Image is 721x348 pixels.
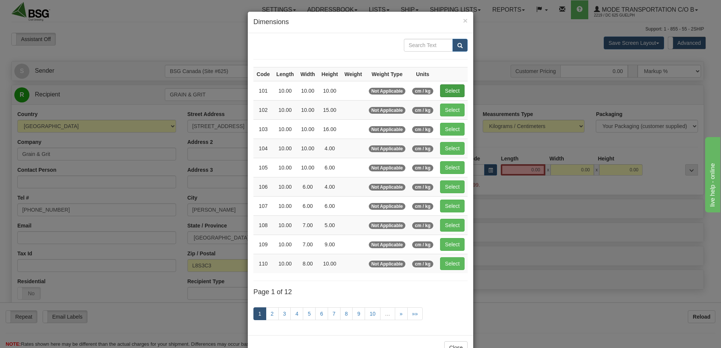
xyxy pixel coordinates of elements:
[440,257,465,270] button: Select
[318,235,341,254] td: 9.00
[297,196,318,215] td: 6.00
[440,123,465,136] button: Select
[318,67,341,81] th: Height
[412,165,433,171] span: cm / kg
[297,215,318,235] td: 7.00
[273,196,297,215] td: 10.00
[412,222,433,229] span: cm / kg
[297,67,318,81] th: Width
[352,307,365,320] a: 9
[253,196,273,215] td: 107
[440,161,465,174] button: Select
[253,81,273,100] td: 101
[297,235,318,254] td: 7.00
[297,139,318,158] td: 10.00
[253,254,273,273] td: 110
[369,107,406,114] span: Not Applicable
[290,307,303,320] a: 4
[412,261,433,267] span: cm / kg
[440,142,465,155] button: Select
[273,235,297,254] td: 10.00
[297,177,318,196] td: 6.00
[340,307,353,320] a: 8
[440,200,465,212] button: Select
[440,180,465,193] button: Select
[253,139,273,158] td: 104
[253,119,273,139] td: 103
[253,288,468,296] h4: Page 1 of 12
[369,222,406,229] span: Not Applicable
[303,307,316,320] a: 5
[412,145,433,152] span: cm / kg
[369,126,406,133] span: Not Applicable
[440,104,465,116] button: Select
[266,307,279,320] a: 2
[341,67,365,81] th: Weight
[395,307,408,320] a: »
[318,158,341,177] td: 6.00
[365,67,409,81] th: Weight Type
[273,158,297,177] td: 10.00
[318,100,341,119] td: 15.00
[273,100,297,119] td: 10.00
[318,81,341,100] td: 10.00
[253,17,468,27] h4: Dimensions
[409,67,436,81] th: Units
[365,307,380,320] a: 10
[412,126,433,133] span: cm / kg
[440,219,465,232] button: Select
[273,81,297,100] td: 10.00
[253,177,273,196] td: 106
[463,17,468,24] button: Close
[318,196,341,215] td: 6.00
[369,165,406,171] span: Not Applicable
[380,307,395,320] a: …
[369,184,406,191] span: Not Applicable
[704,136,720,212] iframe: chat widget
[297,254,318,273] td: 8.00
[369,203,406,210] span: Not Applicable
[440,238,465,251] button: Select
[297,81,318,100] td: 10.00
[369,261,406,267] span: Not Applicable
[318,139,341,158] td: 4.00
[273,215,297,235] td: 10.00
[369,145,406,152] span: Not Applicable
[6,5,70,14] div: live help - online
[369,88,406,95] span: Not Applicable
[273,67,297,81] th: Length
[404,39,453,52] input: Search Text
[318,254,341,273] td: 10.00
[412,241,433,248] span: cm / kg
[463,16,468,25] span: ×
[440,84,465,97] button: Select
[273,177,297,196] td: 10.00
[273,254,297,273] td: 10.00
[318,119,341,139] td: 16.00
[407,307,423,320] a: »»
[253,67,273,81] th: Code
[253,215,273,235] td: 108
[297,119,318,139] td: 10.00
[412,88,433,95] span: cm / kg
[253,307,266,320] a: 1
[253,235,273,254] td: 109
[253,158,273,177] td: 105
[328,307,341,320] a: 7
[278,307,291,320] a: 3
[297,158,318,177] td: 10.00
[369,241,406,248] span: Not Applicable
[318,215,341,235] td: 5.00
[273,119,297,139] td: 10.00
[297,100,318,119] td: 10.00
[253,100,273,119] td: 102
[412,203,433,210] span: cm / kg
[273,139,297,158] td: 10.00
[412,184,433,191] span: cm / kg
[315,307,328,320] a: 6
[318,177,341,196] td: 4.00
[412,107,433,114] span: cm / kg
